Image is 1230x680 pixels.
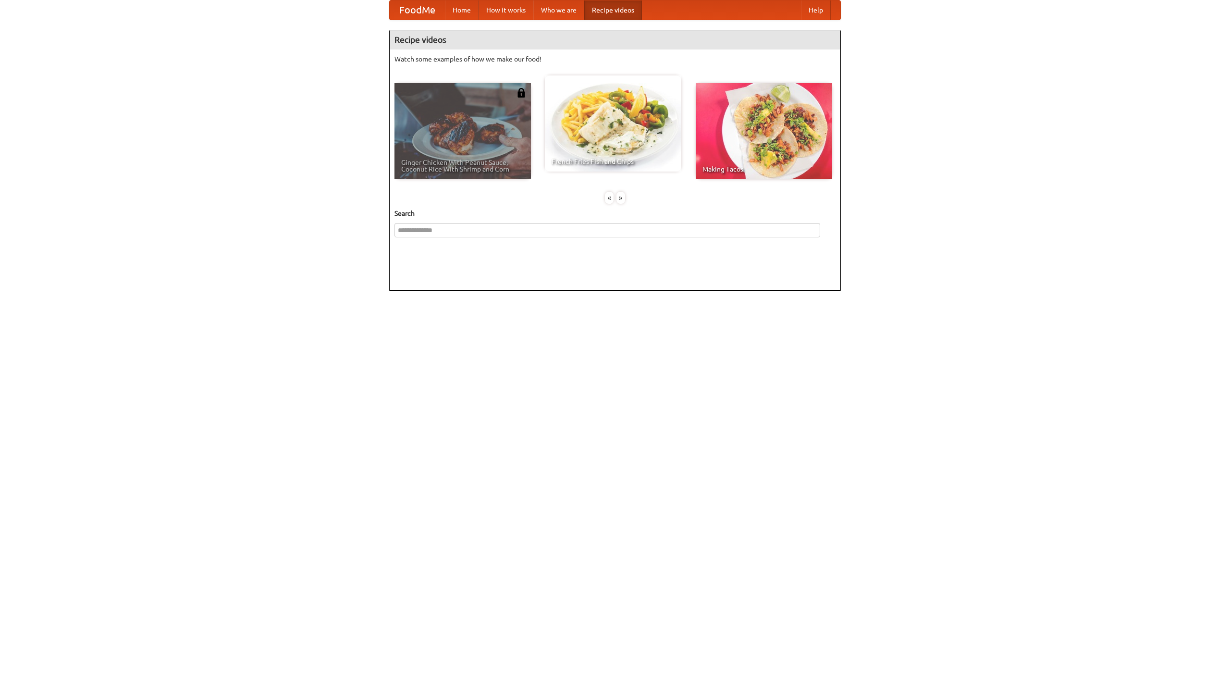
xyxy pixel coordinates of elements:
span: Making Tacos [702,166,825,173]
div: » [616,192,625,204]
a: Making Tacos [696,83,832,179]
h5: Search [394,209,836,218]
a: Help [801,0,831,20]
span: French Fries Fish and Chips [552,158,675,165]
a: Who we are [533,0,584,20]
a: French Fries Fish and Chips [545,75,681,172]
p: Watch some examples of how we make our food! [394,54,836,64]
h4: Recipe videos [390,30,840,49]
a: Home [445,0,479,20]
a: How it works [479,0,533,20]
div: « [605,192,614,204]
a: Recipe videos [584,0,642,20]
img: 483408.png [517,88,526,98]
a: FoodMe [390,0,445,20]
